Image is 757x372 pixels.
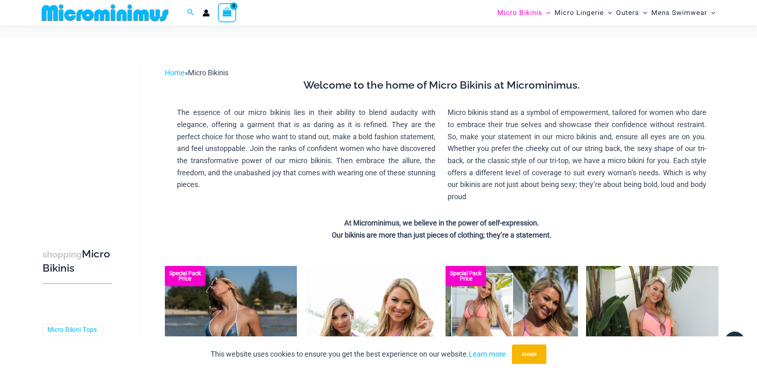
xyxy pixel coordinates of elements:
h3: Micro Bikinis [43,247,112,275]
b: Special Pack Price [446,271,486,281]
strong: Our bikinis are more than just pieces of clothing; they’re a statement. [332,231,552,239]
nav: Site Navigation [494,1,719,24]
span: » [165,68,228,77]
p: Micro bikinis stand as a symbol of empowerment, tailored for women who dare to embrace their true... [448,106,706,203]
a: OutersMenu ToggleMenu Toggle [614,2,649,23]
span: Menu Toggle [639,2,647,23]
span: Micro Bikinis [497,2,542,23]
a: Micro Bikini Tops [47,326,97,334]
span: shopping [43,249,82,259]
span: Micro Lingerie [554,2,604,23]
span: Menu Toggle [707,2,715,23]
p: The essence of our micro bikinis lies in their ability to blend audacity with elegance, offering ... [177,106,436,191]
a: Mens SwimwearMenu ToggleMenu Toggle [649,2,717,23]
span: Outers [616,2,639,23]
iframe: TrustedSite Certified [43,60,115,222]
b: Special Pack Price [165,271,205,281]
a: Micro BikinisMenu ToggleMenu Toggle [495,2,552,23]
span: Mens Swimwear [651,2,707,23]
a: Search icon link [187,8,194,18]
h3: Welcome to the home of Micro Bikinis at Microminimus. [171,79,712,92]
a: Account icon link [203,9,210,17]
a: Micro LingerieMenu ToggleMenu Toggle [552,2,614,23]
a: Home [165,68,185,77]
span: Micro Bikinis [188,68,228,77]
img: MM SHOP LOGO FLAT [38,4,172,22]
p: This website uses cookies to ensure you get the best experience on our website. [211,348,506,360]
span: Menu Toggle [604,2,612,23]
button: Accept [512,344,546,364]
span: Menu Toggle [542,2,550,23]
a: Learn more [469,350,506,358]
strong: At Microminimus, we believe in the power of self-expression. [344,219,539,227]
a: View Shopping Cart, empty [218,3,237,22]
